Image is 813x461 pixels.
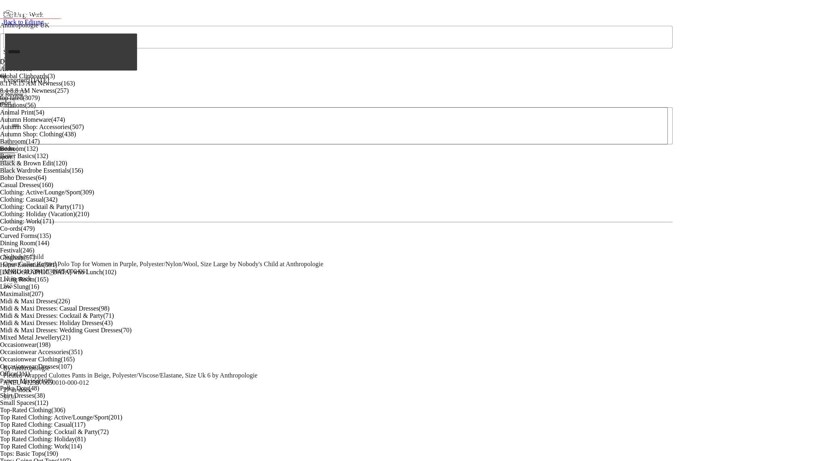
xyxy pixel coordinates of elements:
[60,334,71,341] span: (21)
[37,232,51,239] span: (135)
[35,399,48,406] span: (112)
[56,298,70,305] span: (226)
[55,87,69,94] span: (257)
[21,225,35,232] span: (479)
[43,261,57,268] span: (591)
[21,247,35,254] span: (246)
[44,196,58,203] span: (342)
[61,80,75,87] span: (163)
[51,407,65,413] span: (306)
[48,73,55,79] span: (3)
[33,109,44,116] span: (54)
[29,290,44,297] span: (207)
[108,414,123,421] span: (201)
[69,348,83,355] span: (351)
[62,131,76,138] span: (438)
[17,370,30,377] span: (111)
[39,378,53,384] span: (108)
[3,3,673,19] div: Clothing: Work
[29,385,40,392] span: (48)
[102,269,117,275] span: (102)
[25,102,36,108] span: (56)
[44,450,58,457] span: (190)
[68,443,82,450] span: (114)
[72,421,85,428] span: (117)
[35,240,50,246] span: (144)
[3,261,323,267] span: Open Collar Knitted Polo Top for Women in Purple, Polyester/Nylon/Wool, Size Large by Nobody's Ch...
[35,174,46,181] span: (64)
[99,305,110,312] span: (98)
[3,56,673,63] div: Products
[34,392,45,399] span: (38)
[23,94,40,101] span: (3079)
[35,276,49,283] span: (165)
[70,123,84,130] span: (507)
[3,77,673,84] p: Exported [DATE]
[121,327,132,334] span: (70)
[53,160,67,167] span: (120)
[75,211,90,217] span: (210)
[39,181,53,188] span: (160)
[98,428,109,435] span: (72)
[24,145,38,152] span: (132)
[58,363,72,370] span: (107)
[80,189,94,196] span: (309)
[24,254,35,261] span: (57)
[40,218,54,225] span: (171)
[70,203,84,210] span: (171)
[102,319,113,326] span: (43)
[75,436,86,442] span: (81)
[26,138,40,145] span: (147)
[34,152,48,159] span: (132)
[69,167,83,174] span: (156)
[103,312,114,319] span: (71)
[51,116,65,123] span: (474)
[29,283,40,290] span: (16)
[61,356,75,363] span: (165)
[37,341,51,348] span: (198)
